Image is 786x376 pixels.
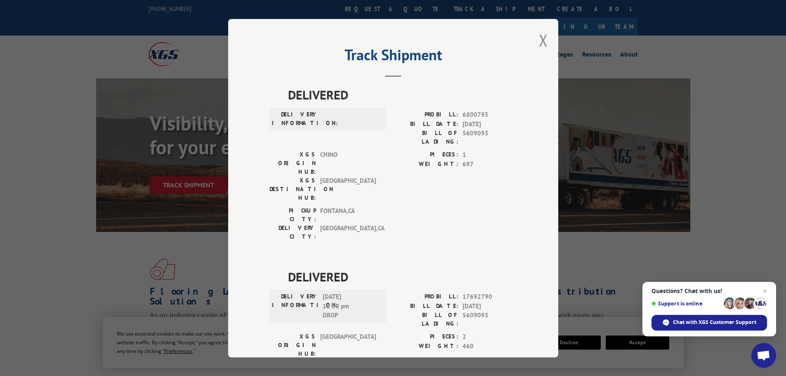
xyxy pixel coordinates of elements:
label: XGS ORIGIN HUB: [269,332,316,358]
span: DELIVERED [288,267,517,286]
label: WEIGHT: [393,341,458,351]
label: PIECES: [393,332,458,342]
span: 5609095 [463,311,517,328]
span: [GEOGRAPHIC_DATA] [320,332,376,358]
button: Close modal [539,29,548,51]
span: Chat with XGS Customer Support [673,319,756,326]
span: 5609095 [463,129,517,146]
span: Close chat [760,286,770,296]
span: [GEOGRAPHIC_DATA] [320,176,376,202]
label: PICKUP CITY: [269,206,316,224]
div: Chat with XGS Customer Support [651,315,767,331]
h2: Track Shipment [269,49,517,65]
span: [DATE] [463,119,517,129]
span: 6800795 [463,110,517,120]
label: PROBILL: [393,292,458,302]
span: DELIVERED [288,85,517,104]
label: BILL OF LADING: [393,129,458,146]
label: XGS ORIGIN HUB: [269,150,316,176]
label: DELIVERY INFORMATION: [272,110,319,128]
span: 697 [463,159,517,169]
label: PIECES: [393,150,458,160]
label: PROBILL: [393,110,458,120]
span: [DATE] [463,301,517,311]
span: Support is online [651,300,721,307]
span: [GEOGRAPHIC_DATA] , CA [320,224,376,241]
label: BILL DATE: [393,301,458,311]
span: 1 [463,150,517,160]
span: 460 [463,341,517,351]
span: Questions? Chat with us! [651,288,767,294]
span: 17692790 [463,292,517,302]
span: FONTANA , CA [320,206,376,224]
label: WEIGHT: [393,159,458,169]
div: Open chat [751,343,776,368]
label: BILL DATE: [393,119,458,129]
span: CHINO [320,150,376,176]
label: BILL OF LADING: [393,311,458,328]
label: DELIVERY CITY: [269,224,316,241]
span: 2 [463,332,517,342]
span: [DATE] 12:00 pm DROP [323,292,378,320]
label: DELIVERY INFORMATION: [272,292,319,320]
label: XGS DESTINATION HUB: [269,176,316,202]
